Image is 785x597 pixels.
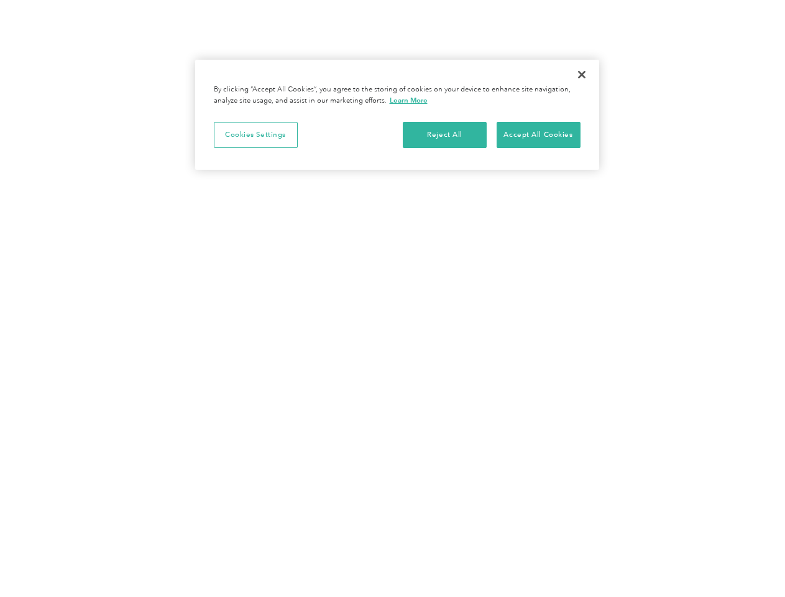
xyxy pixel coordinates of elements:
div: By clicking “Accept All Cookies”, you agree to the storing of cookies on your device to enhance s... [214,85,581,106]
div: Cookie banner [195,60,599,170]
button: Accept All Cookies [497,122,581,148]
button: Cookies Settings [214,122,298,148]
button: Reject All [403,122,487,148]
div: Privacy [195,60,599,170]
a: More information about your privacy, opens in a new tab [390,96,428,104]
button: Close [568,61,595,88]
